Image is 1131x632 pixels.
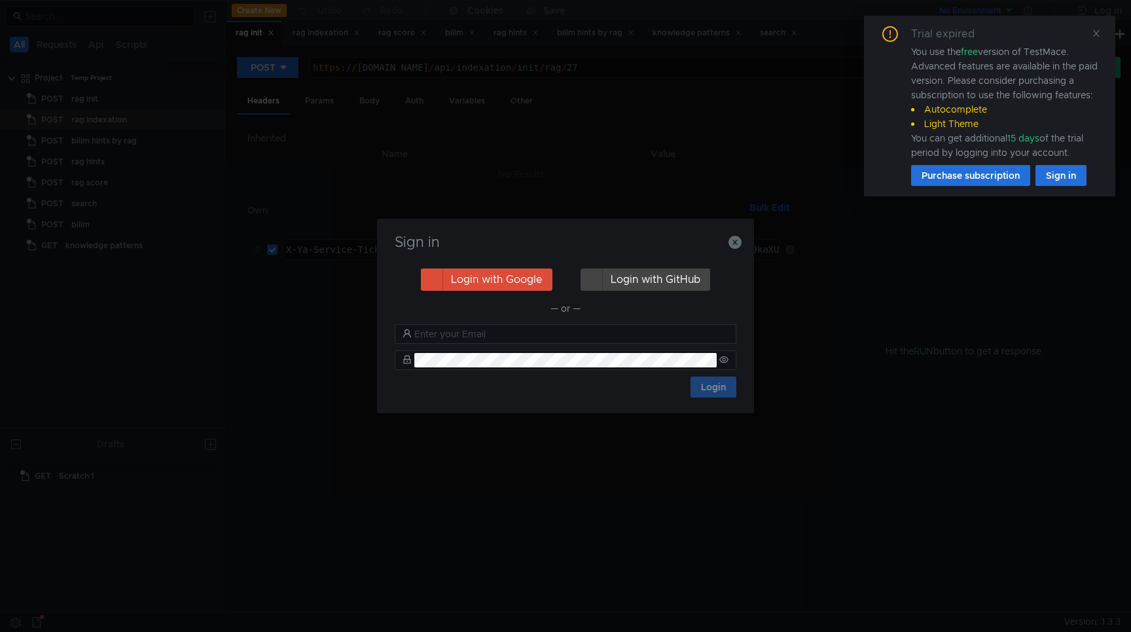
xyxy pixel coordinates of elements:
span: free [961,46,978,58]
button: Sign in [1035,165,1086,186]
input: Enter your Email [414,327,728,341]
div: — or — [395,301,736,316]
div: You use the version of TestMace. Advanced features are available in the paid version. Please cons... [911,45,1100,160]
button: Login with Google [421,269,552,291]
div: Trial expired [911,26,990,42]
button: Login with GitHub [581,269,710,291]
li: Autocomplete [911,102,1100,117]
li: Light Theme [911,117,1100,131]
button: Purchase subscription [911,165,1030,186]
div: You can get additional of the trial period by logging into your account. [911,131,1100,160]
h3: Sign in [393,234,738,250]
span: 15 days [1007,132,1039,144]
